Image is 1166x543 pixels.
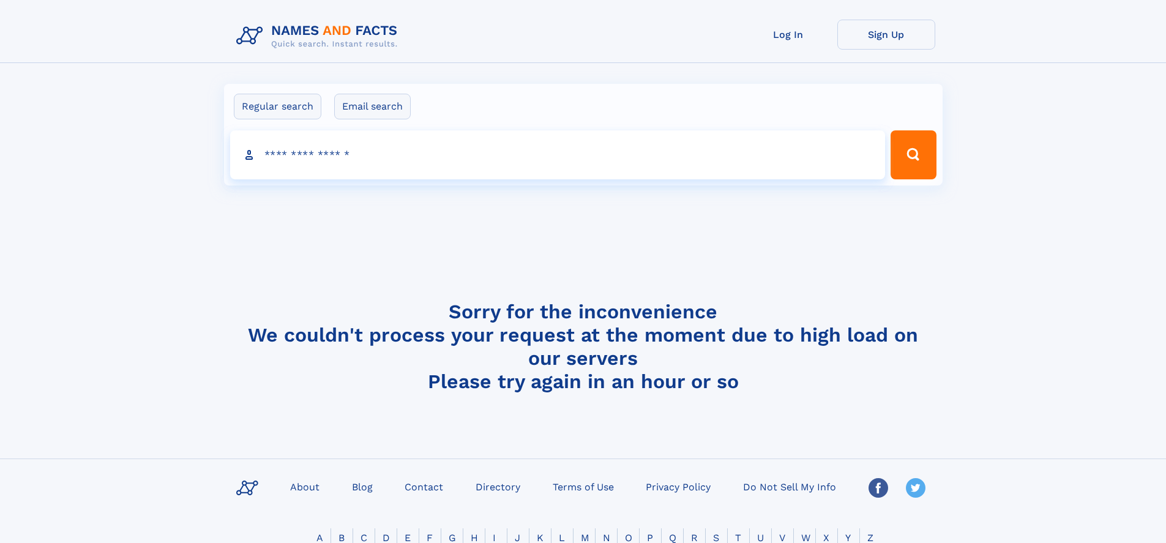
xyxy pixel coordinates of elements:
h4: Sorry for the inconvenience We couldn't process your request at the moment due to high load on ou... [231,300,935,393]
a: Privacy Policy [641,477,716,495]
label: Email search [334,94,411,119]
a: Directory [471,477,525,495]
button: Search Button [891,130,936,179]
img: Logo Names and Facts [231,20,408,53]
a: Contact [400,477,448,495]
a: Sign Up [837,20,935,50]
img: Facebook [869,478,888,498]
a: About [285,477,324,495]
a: Terms of Use [548,477,619,495]
a: Log In [739,20,837,50]
img: Twitter [906,478,925,498]
a: Do Not Sell My Info [738,477,841,495]
a: Blog [347,477,378,495]
input: search input [230,130,886,179]
label: Regular search [234,94,321,119]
